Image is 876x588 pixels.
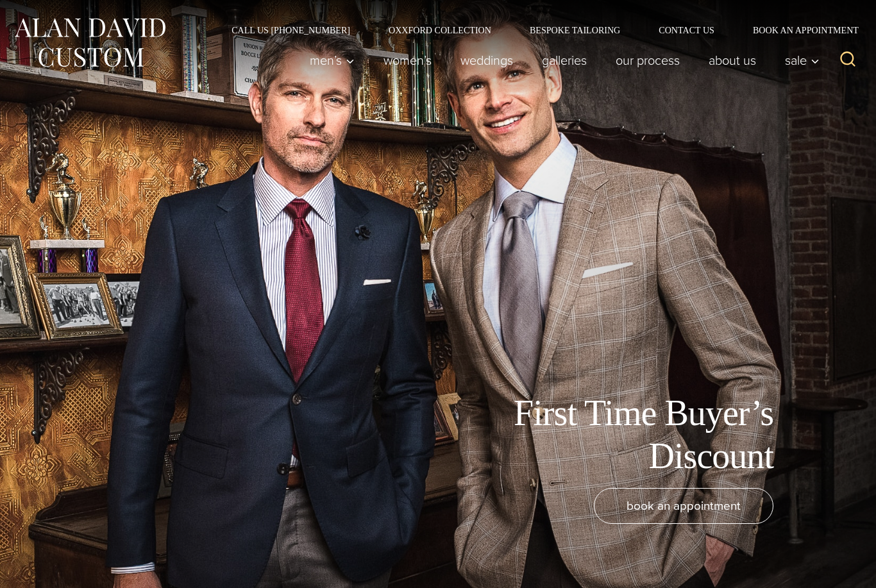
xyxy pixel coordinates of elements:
[734,26,863,35] a: Book an Appointment
[627,496,741,515] span: book an appointment
[485,392,773,478] h1: First Time Buyer’s Discount
[212,26,863,35] nav: Secondary Navigation
[310,54,355,67] span: Men’s
[296,47,827,73] nav: Primary Navigation
[695,47,771,73] a: About Us
[446,47,528,73] a: weddings
[13,14,167,71] img: Alan David Custom
[785,54,820,67] span: Sale
[528,47,602,73] a: Galleries
[510,26,639,35] a: Bespoke Tailoring
[212,26,369,35] a: Call Us [PHONE_NUMBER]
[832,45,863,76] button: View Search Form
[639,26,734,35] a: Contact Us
[594,488,773,524] a: book an appointment
[369,26,510,35] a: Oxxford Collection
[369,47,446,73] a: Women’s
[602,47,695,73] a: Our Process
